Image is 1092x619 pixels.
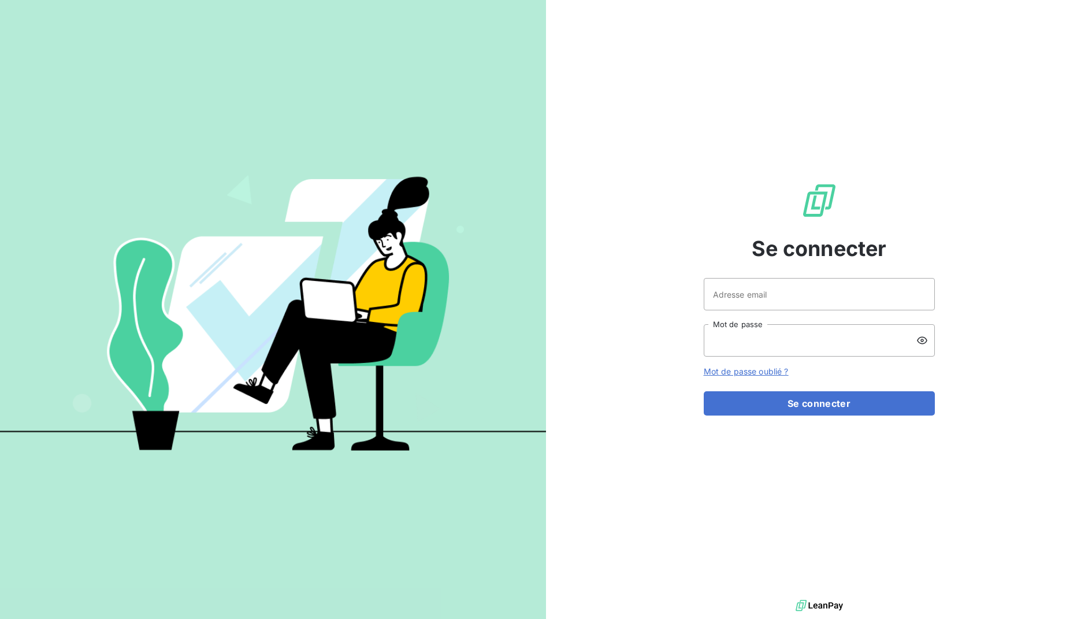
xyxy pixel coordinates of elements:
img: Logo LeanPay [801,182,838,219]
span: Se connecter [752,233,887,264]
button: Se connecter [704,391,935,416]
img: logo [796,597,843,614]
a: Mot de passe oublié ? [704,366,789,376]
input: placeholder [704,278,935,310]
